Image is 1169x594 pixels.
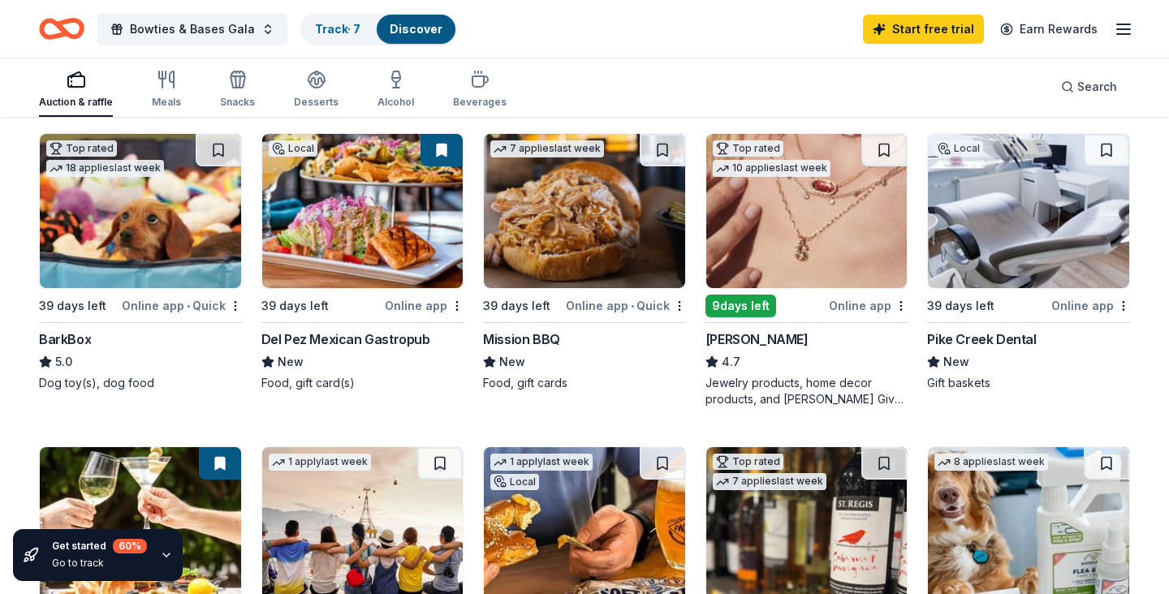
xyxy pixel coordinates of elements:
[97,13,287,45] button: Bowties & Bases Gala
[278,352,304,372] span: New
[713,473,826,490] div: 7 applies last week
[483,296,550,316] div: 39 days left
[39,133,242,391] a: Image for BarkBoxTop rated18 applieslast week39 days leftOnline app•QuickBarkBox5.0Dog toy(s), do...
[261,133,464,391] a: Image for Del Pez Mexican GastropubLocal39 days leftOnline appDel Pez Mexican GastropubNewFood, g...
[39,329,91,349] div: BarkBox
[261,375,464,391] div: Food, gift card(s)
[46,160,164,177] div: 18 applies last week
[934,454,1048,471] div: 8 applies last week
[52,557,147,570] div: Go to track
[928,134,1129,288] img: Image for Pike Creek Dental
[927,296,994,316] div: 39 days left
[390,22,442,36] a: Discover
[39,96,113,109] div: Auction & raffle
[705,329,809,349] div: [PERSON_NAME]
[483,133,686,391] a: Image for Mission BBQ7 applieslast week39 days leftOnline app•QuickMission BBQNewFood, gift cards
[990,15,1107,44] a: Earn Rewards
[294,96,339,109] div: Desserts
[130,19,255,39] span: Bowties & Bases Gala
[1077,77,1117,97] span: Search
[294,63,339,117] button: Desserts
[943,352,969,372] span: New
[39,375,242,391] div: Dog toy(s), dog food
[829,295,908,316] div: Online app
[927,375,1130,391] div: Gift baskets
[122,295,242,316] div: Online app Quick
[315,22,360,36] a: Track· 7
[705,133,908,407] a: Image for Kendra ScottTop rated10 applieslast week9days leftOnline app[PERSON_NAME]4.7Jewelry pro...
[483,329,560,349] div: Mission BBQ
[46,140,117,157] div: Top rated
[377,63,414,117] button: Alcohol
[152,63,181,117] button: Meals
[863,15,984,44] a: Start free trial
[52,539,147,553] div: Get started
[1051,295,1130,316] div: Online app
[453,96,507,109] div: Beverages
[484,134,685,288] img: Image for Mission BBQ
[713,160,830,177] div: 10 applies last week
[39,63,113,117] button: Auction & raffle
[490,140,604,157] div: 7 applies last week
[39,296,106,316] div: 39 days left
[220,96,255,109] div: Snacks
[706,134,908,288] img: Image for Kendra Scott
[1048,71,1130,103] button: Search
[713,140,783,157] div: Top rated
[453,63,507,117] button: Beverages
[220,63,255,117] button: Snacks
[269,454,371,471] div: 1 apply last week
[300,13,457,45] button: Track· 7Discover
[631,299,634,312] span: •
[722,352,740,372] span: 4.7
[261,329,430,349] div: Del Pez Mexican Gastropub
[152,96,181,109] div: Meals
[483,375,686,391] div: Food, gift cards
[55,352,72,372] span: 5.0
[927,329,1036,349] div: Pike Creek Dental
[261,296,329,316] div: 39 days left
[490,474,539,490] div: Local
[113,539,147,553] div: 60 %
[269,140,317,157] div: Local
[566,295,686,316] div: Online app Quick
[490,454,593,471] div: 1 apply last week
[705,295,776,317] div: 9 days left
[934,140,983,157] div: Local
[40,134,241,288] img: Image for BarkBox
[377,96,414,109] div: Alcohol
[187,299,190,312] span: •
[927,133,1130,391] a: Image for Pike Creek DentalLocal39 days leftOnline appPike Creek DentalNewGift baskets
[499,352,525,372] span: New
[713,454,783,470] div: Top rated
[39,10,84,48] a: Home
[262,134,464,288] img: Image for Del Pez Mexican Gastropub
[385,295,464,316] div: Online app
[705,375,908,407] div: Jewelry products, home decor products, and [PERSON_NAME] Gives Back event in-store or online (or ...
